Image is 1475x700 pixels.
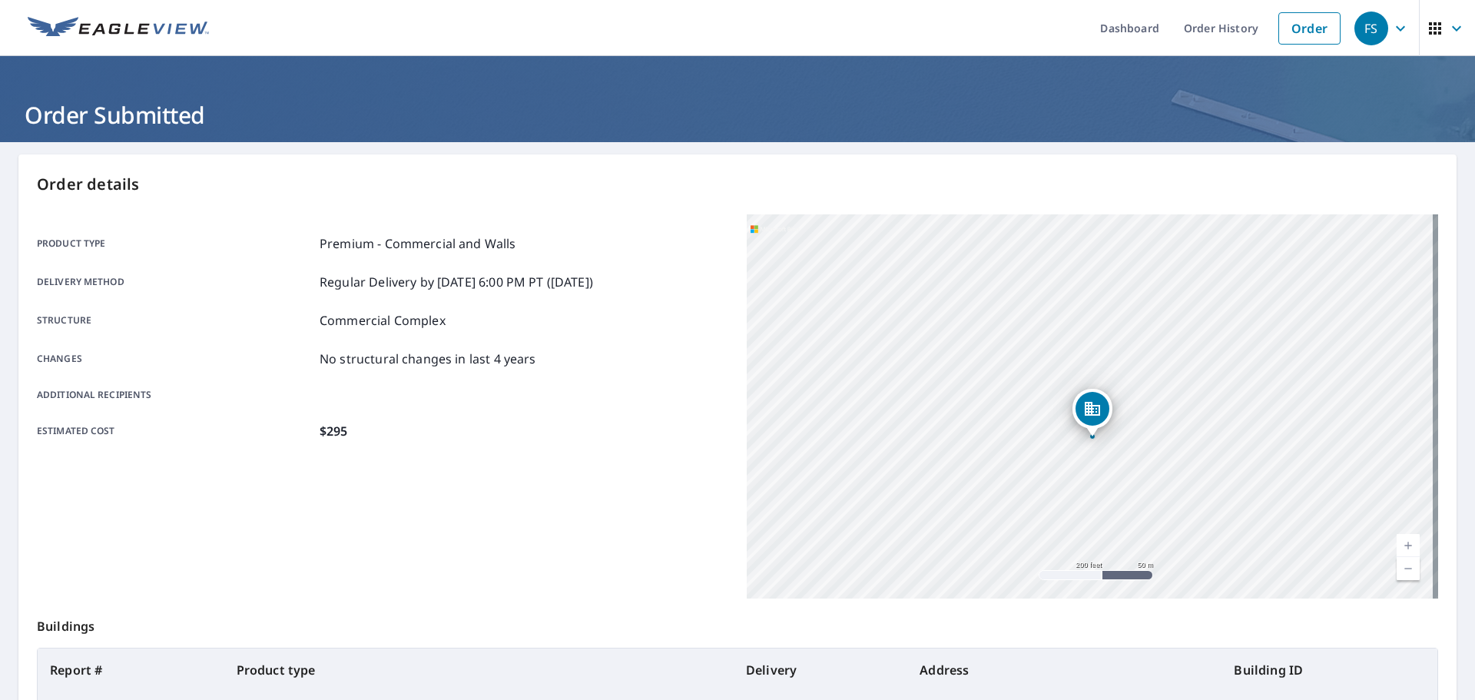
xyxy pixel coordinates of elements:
th: Delivery [734,649,907,692]
th: Building ID [1221,649,1437,692]
a: Current Level 17, Zoom In [1397,534,1420,557]
p: Order details [37,173,1438,196]
p: Premium - Commercial and Walls [320,234,516,253]
p: Commercial Complex [320,311,446,330]
h1: Order Submitted [18,99,1457,131]
p: Additional recipients [37,388,313,402]
a: Order [1278,12,1341,45]
th: Address [907,649,1221,692]
th: Report # [38,649,224,692]
a: Current Level 17, Zoom Out [1397,557,1420,580]
p: Regular Delivery by [DATE] 6:00 PM PT ([DATE]) [320,273,593,291]
p: Delivery method [37,273,313,291]
img: EV Logo [28,17,209,40]
div: Dropped pin, building 1, Commercial property, 191057 RANGE RD 150 NEWELL COUNTY AB T0J0Z0 [1072,389,1112,436]
p: Buildings [37,599,1438,648]
th: Product type [224,649,734,692]
p: Structure [37,311,313,330]
p: No structural changes in last 4 years [320,350,536,368]
p: Estimated cost [37,422,313,440]
div: FS [1354,12,1388,45]
p: Product type [37,234,313,253]
p: Changes [37,350,313,368]
p: $295 [320,422,348,440]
